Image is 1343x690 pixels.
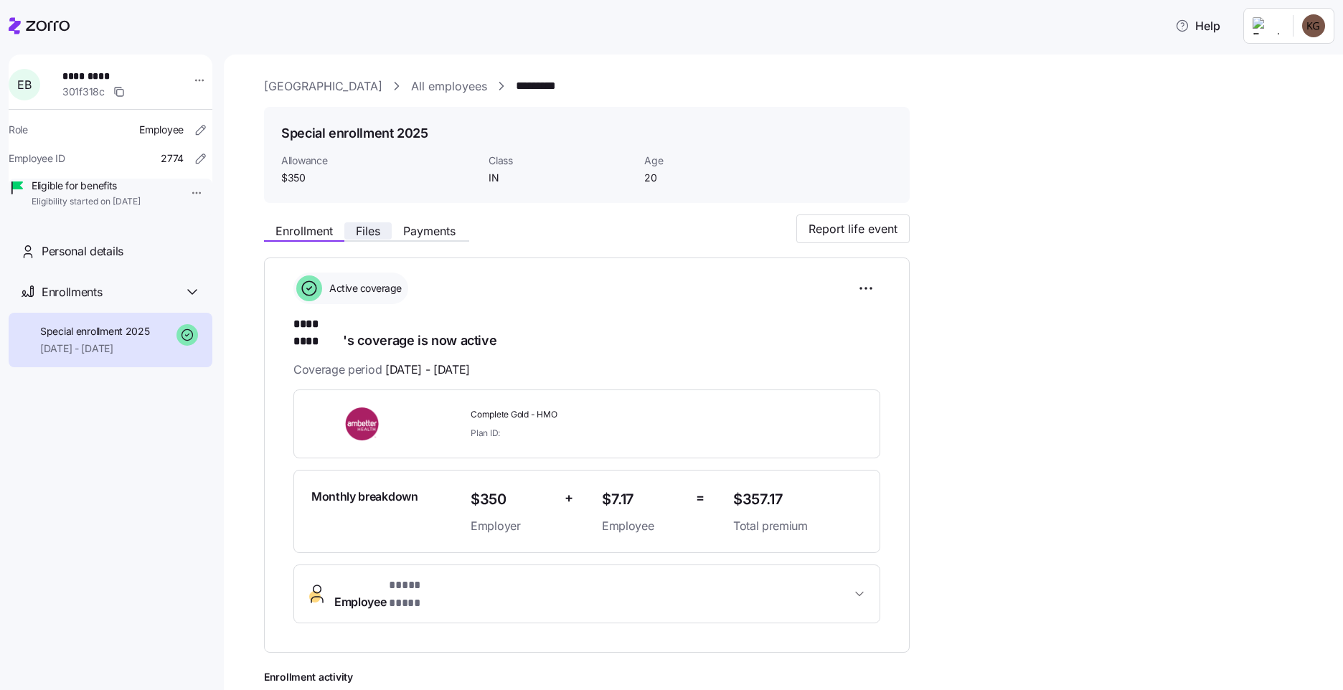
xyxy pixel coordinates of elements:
span: Monthly breakdown [311,488,418,506]
span: Report life event [809,220,897,237]
span: Employer [471,517,553,535]
span: Personal details [42,242,123,260]
span: Help [1175,17,1220,34]
span: Allowance [281,153,477,168]
span: Enrollment [275,225,333,237]
span: Total premium [733,517,862,535]
span: Payments [403,225,456,237]
span: $357.17 [733,488,862,511]
button: Help [1164,11,1232,40]
span: = [696,488,705,509]
span: $350 [471,488,553,511]
span: Enrollments [42,283,102,301]
span: [DATE] - [DATE] [385,361,470,379]
span: Class [489,153,633,168]
span: Coverage period [293,361,470,379]
span: Employee [139,123,184,137]
span: Age [644,153,788,168]
span: Enrollment activity [264,670,910,684]
span: 301f318c [62,85,105,99]
span: Special enrollment 2025 [40,324,150,339]
span: Plan ID: [471,427,500,439]
span: $7.17 [602,488,684,511]
a: All employees [411,77,487,95]
span: Files [356,225,380,237]
button: Report life event [796,214,910,243]
span: 20 [644,171,788,185]
img: b34cea83cf096b89a2fb04a6d3fa81b3 [1302,14,1325,37]
a: [GEOGRAPHIC_DATA] [264,77,382,95]
span: [DATE] - [DATE] [40,341,150,356]
span: E B [17,79,31,90]
span: Employee ID [9,151,65,166]
span: IN [489,171,633,185]
span: $350 [281,171,477,185]
img: Ambetter [311,407,415,440]
img: Employer logo [1253,17,1281,34]
span: Role [9,123,28,137]
h1: 's coverage is now active [293,316,880,349]
span: + [565,488,573,509]
span: Complete Gold - HMO [471,409,722,421]
span: Eligibility started on [DATE] [32,196,141,208]
span: Employee [602,517,684,535]
span: 2774 [161,151,184,166]
span: Active coverage [325,281,402,296]
span: Employee [334,577,446,611]
span: Eligible for benefits [32,179,141,193]
h1: Special enrollment 2025 [281,124,428,142]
